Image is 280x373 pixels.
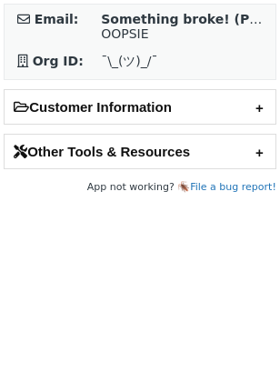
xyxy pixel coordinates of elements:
footer: App not working? 🪳 [4,178,276,197]
span: ¯\_(ツ)_/¯ [101,54,157,68]
h2: Customer Information [5,90,275,124]
strong: Email: [35,12,79,26]
strong: Org ID: [33,54,84,68]
h2: Other Tools & Resources [5,135,275,168]
span: OOPSIE [101,26,148,41]
a: File a bug report! [190,181,276,193]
